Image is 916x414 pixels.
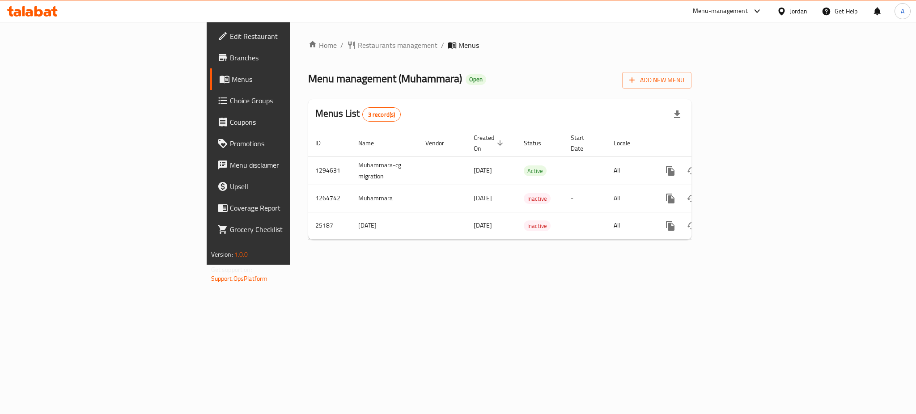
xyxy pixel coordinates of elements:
a: Coupons [210,111,360,133]
span: [DATE] [474,165,492,176]
span: [DATE] [474,220,492,231]
button: more [660,160,681,182]
div: Active [524,165,547,176]
a: Coverage Report [210,197,360,219]
span: Created On [474,132,506,154]
span: Vendor [425,138,456,148]
span: Inactive [524,221,551,231]
span: Promotions [230,138,352,149]
div: Open [466,74,486,85]
span: Inactive [524,194,551,204]
a: Menu disclaimer [210,154,360,176]
div: Inactive [524,193,551,204]
a: Menus [210,68,360,90]
button: more [660,188,681,209]
button: Change Status [681,160,703,182]
td: Muhammara-cg migration [351,156,418,185]
span: Menu disclaimer [230,160,352,170]
span: Locale [614,138,642,148]
a: Support.OpsPlatform [211,273,268,284]
span: Restaurants management [358,40,437,51]
span: 3 record(s) [363,110,401,119]
div: Menu-management [693,6,748,17]
span: Choice Groups [230,95,352,106]
span: Start Date [571,132,596,154]
span: [DATE] [474,192,492,204]
div: Export file [666,104,688,125]
span: Open [466,76,486,83]
th: Actions [653,130,753,157]
div: Inactive [524,220,551,231]
span: Edit Restaurant [230,31,352,42]
span: ID [315,138,332,148]
span: Version: [211,249,233,260]
table: enhanced table [308,130,753,240]
li: / [441,40,444,51]
a: Grocery Checklist [210,219,360,240]
button: Change Status [681,188,703,209]
span: Upsell [230,181,352,192]
a: Choice Groups [210,90,360,111]
span: Menu management ( Muhammara ) [308,68,462,89]
span: 1.0.0 [234,249,248,260]
td: All [606,212,653,239]
h2: Menus List [315,107,401,122]
td: - [564,212,606,239]
button: Change Status [681,215,703,237]
td: All [606,185,653,212]
span: Grocery Checklist [230,224,352,235]
span: A [901,6,904,16]
span: Active [524,166,547,176]
a: Branches [210,47,360,68]
a: Promotions [210,133,360,154]
span: Menus [458,40,479,51]
span: Branches [230,52,352,63]
button: more [660,215,681,237]
td: - [564,185,606,212]
div: Total records count [362,107,401,122]
td: All [606,156,653,185]
span: Coupons [230,117,352,127]
a: Restaurants management [347,40,437,51]
span: Get support on: [211,264,252,275]
button: Add New Menu [622,72,691,89]
span: Menus [232,74,352,84]
div: Jordan [790,6,807,16]
span: Name [358,138,386,148]
span: Coverage Report [230,203,352,213]
a: Edit Restaurant [210,25,360,47]
span: Status [524,138,553,148]
td: Muhammara [351,185,418,212]
span: Add New Menu [629,75,684,86]
a: Upsell [210,176,360,197]
td: - [564,156,606,185]
nav: breadcrumb [308,40,691,51]
td: [DATE] [351,212,418,239]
